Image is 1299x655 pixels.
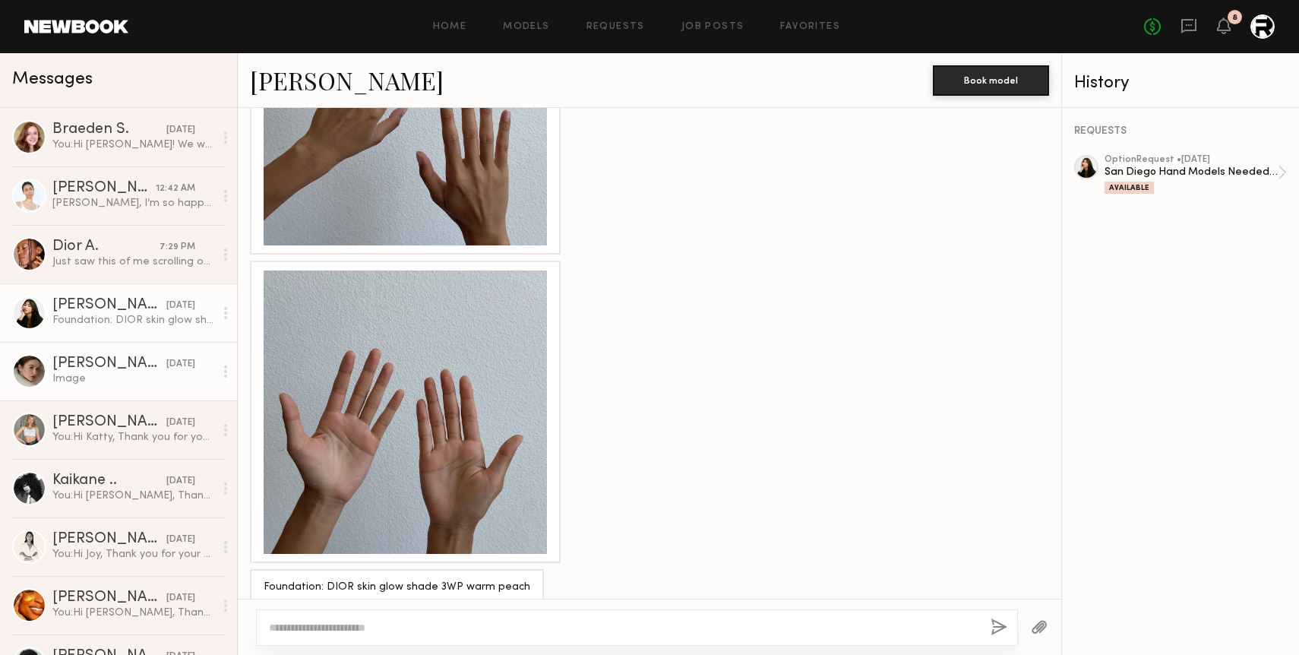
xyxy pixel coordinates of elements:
[166,416,195,430] div: [DATE]
[166,591,195,606] div: [DATE]
[264,579,530,596] div: Foundation: DIOR skin glow shade 3WP warm peach
[1105,165,1278,179] div: San Diego Hand Models Needed (9/4)
[52,196,214,210] div: [PERSON_NAME], I’m so happy to be considered- unfortunately I’m no longer available! I hope we ca...
[933,65,1049,96] button: Book model
[1074,74,1287,92] div: History
[52,430,214,445] div: You: Hi Katty, Thank you for your submission to our "San Diego Hand Model Needed (9/4)" job post!...
[1105,155,1278,165] div: option Request • [DATE]
[52,547,214,562] div: You: Hi Joy, Thank you for your submission to our "San Diego Hand Model Needed (9/4)" job post! W...
[52,181,156,196] div: [PERSON_NAME]
[1105,182,1154,194] div: Available
[52,138,214,152] div: You: Hi [PERSON_NAME]! We would need you [DATE][DATE] from 9AM - 2 PM
[52,298,166,313] div: [PERSON_NAME]
[250,64,444,97] a: [PERSON_NAME]
[52,473,166,489] div: Kaikane ..
[52,356,166,372] div: [PERSON_NAME]
[780,22,840,32] a: Favorites
[166,474,195,489] div: [DATE]
[52,372,214,386] div: Image
[52,255,214,269] div: Just saw this of me scrolling on IG
[166,533,195,547] div: [DATE]
[52,313,214,327] div: Foundation: DIOR skin glow shade 3WP warm peach
[586,22,645,32] a: Requests
[52,532,166,547] div: [PERSON_NAME]
[52,489,214,503] div: You: Hi [PERSON_NAME], Thank you for your submission to our "San Diego Hand Model Needed (9/4)" j...
[52,239,160,255] div: Dior A.
[52,415,166,430] div: [PERSON_NAME]
[1074,126,1287,137] div: REQUESTS
[52,122,166,138] div: Braeden S.
[52,590,166,606] div: [PERSON_NAME]
[166,357,195,372] div: [DATE]
[433,22,467,32] a: Home
[1232,14,1237,22] div: 8
[52,606,214,620] div: You: Hi [PERSON_NAME], Thank you for your submission to our "San Diego Hand Model Needed (9/4)" j...
[933,73,1049,86] a: Book model
[166,299,195,313] div: [DATE]
[12,71,93,88] span: Messages
[156,182,195,196] div: 12:42 AM
[1105,155,1287,194] a: optionRequest •[DATE]San Diego Hand Models Needed (9/4)Available
[503,22,549,32] a: Models
[160,240,195,255] div: 7:29 PM
[681,22,744,32] a: Job Posts
[166,123,195,138] div: [DATE]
